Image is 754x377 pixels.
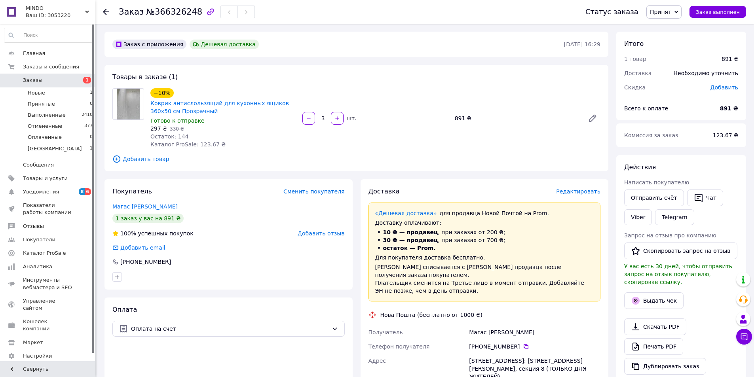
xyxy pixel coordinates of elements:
[624,358,706,375] button: Дублировать заказ
[383,229,438,235] span: 10 ₴ — продавец
[112,73,178,81] span: Товары в заказе (1)
[344,114,357,122] div: шт.
[624,105,668,112] span: Всего к оплате
[23,339,43,346] span: Маркет
[375,236,594,244] li: , при заказах от 700 ₴;
[117,89,140,119] img: Коврик антислользящий для кухонных ящиков 360х50 см Прозрачный
[469,343,600,350] div: [PHONE_NUMBER]
[585,8,638,16] div: Статус заказа
[713,132,738,138] span: 123.67 ₴
[23,250,66,257] span: Каталог ProSale
[298,230,344,237] span: Добавить отзыв
[624,40,644,47] span: Итого
[452,113,581,124] div: 891 ₴
[696,9,740,15] span: Заказ выполнен
[103,8,109,16] div: Вернуться назад
[28,123,62,130] span: Отмененные
[624,209,652,225] a: Viber
[375,254,594,261] div: Для покупателя доставка бесплатно.
[624,189,684,206] button: Отправить счёт
[375,209,594,217] div: для продавца Новой Почтой на Prom.
[23,318,73,332] span: Кошелек компании
[90,145,93,152] span: 1
[624,242,737,259] button: Скопировать запрос на отзыв
[375,210,437,216] a: «Дешевая доставка»
[624,318,686,335] a: Скачать PDF
[28,145,82,152] span: [GEOGRAPHIC_DATA]
[467,325,602,339] div: Магас [PERSON_NAME]
[150,141,226,148] span: Каталог ProSale: 123.67 ₴
[150,117,205,124] span: Готово к отправке
[710,84,738,91] span: Добавить
[650,9,671,15] span: Принят
[722,55,738,63] div: 891 ₴
[624,132,678,138] span: Комиссия за заказ
[26,12,95,19] div: Ваш ID: 3053220
[624,56,646,62] span: 1 товар
[28,100,55,108] span: Принятые
[131,324,329,333] span: Оплата на счет
[564,41,600,47] time: [DATE] 16:29
[83,77,91,83] span: 1
[624,292,684,309] button: Выдать чек
[28,112,66,119] span: Выполненные
[90,89,93,97] span: 1
[23,50,45,57] span: Главная
[112,155,600,163] span: Добавить товар
[624,70,651,76] span: Доставка
[687,189,723,206] button: Чат
[23,277,73,291] span: Инструменты вебмастера и SEO
[720,105,738,112] b: 891 ₴
[689,6,746,18] button: Заказ выполнен
[23,223,44,230] span: Отзывы
[378,311,484,319] div: Нова Пошта (бесплатно от 1000 ₴)
[624,232,716,239] span: Запрос на отзыв про компанию
[23,263,52,270] span: Аналитика
[150,88,174,98] div: −10%
[112,40,186,49] div: Заказ с приложения
[90,134,93,141] span: 0
[23,188,59,195] span: Уведомления
[624,338,683,355] a: Печать PDF
[585,110,600,126] a: Редактировать
[112,203,178,210] a: Магас [PERSON_NAME]
[23,297,73,312] span: Управление сайтом
[112,244,166,252] div: Добавить email
[119,7,144,17] span: Заказ
[84,123,93,130] span: 377
[283,188,344,195] span: Сменить покупателя
[556,188,600,195] span: Редактировать
[112,214,184,223] div: 1 заказ у вас на 891 ₴
[120,244,166,252] div: Добавить email
[170,126,184,132] span: 330 ₴
[82,112,93,119] span: 2410
[375,263,594,295] div: [PERSON_NAME] списывается с [PERSON_NAME] продавца после получения заказа покупателем. Плательщик...
[4,28,93,42] input: Поиск
[120,258,172,266] div: [PHONE_NUMBER]
[120,230,136,237] span: 100%
[383,237,438,243] span: 30 ₴ — продавец
[624,179,689,186] span: Написать покупателю
[28,134,62,141] span: Оплаченные
[150,100,289,114] a: Коврик антислользящий для кухонных ящиков 360х50 см Прозрачный
[150,133,189,140] span: Остаток: 144
[23,236,55,243] span: Покупатели
[23,175,68,182] span: Товары и услуги
[23,352,52,360] span: Настройки
[190,40,259,49] div: Дешевая доставка
[146,7,202,17] span: №366326248
[736,329,752,345] button: Чат с покупателем
[23,77,42,84] span: Заказы
[23,161,54,169] span: Сообщения
[655,209,694,225] a: Telegram
[669,64,743,82] div: Необходимо уточнить
[624,163,656,171] span: Действия
[112,306,137,313] span: Оплата
[112,188,152,195] span: Покупатель
[368,358,386,364] span: Адрес
[79,188,85,195] span: 8
[375,228,594,236] li: , при заказах от 200 ₴;
[150,125,167,132] span: 297 ₴
[383,245,436,251] span: остаток — Prom.
[28,89,45,97] span: Новые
